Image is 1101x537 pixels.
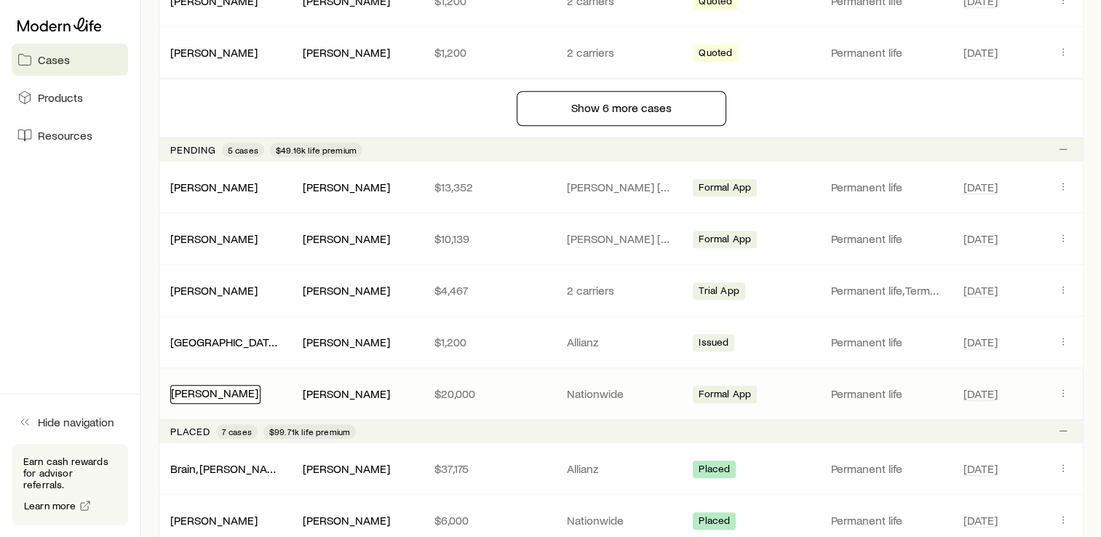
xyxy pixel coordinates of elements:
[170,513,258,527] a: [PERSON_NAME]
[269,426,350,437] span: $99.71k life premium
[699,514,730,530] span: Placed
[303,461,390,477] div: [PERSON_NAME]
[567,335,676,349] p: Allianz
[963,335,997,349] span: [DATE]
[170,513,258,528] div: [PERSON_NAME]
[38,128,92,143] span: Resources
[434,231,544,246] p: $10,139
[831,386,940,401] p: Permanent life
[517,91,726,126] button: Show 6 more cases
[567,283,676,298] p: 2 carriers
[276,144,357,156] span: $49.16k life premium
[831,231,940,246] p: Permanent life
[170,45,258,59] a: [PERSON_NAME]
[831,335,940,349] p: Permanent life
[963,386,997,401] span: [DATE]
[303,45,390,60] div: [PERSON_NAME]
[434,283,544,298] p: $4,467
[567,513,676,528] p: Nationwide
[170,231,258,245] a: [PERSON_NAME]
[12,81,128,114] a: Products
[12,444,128,525] div: Earn cash rewards for advisor referrals.Learn more
[699,233,751,248] span: Formal App
[170,283,258,298] div: [PERSON_NAME]
[831,513,940,528] p: Permanent life
[38,52,70,67] span: Cases
[963,45,997,60] span: [DATE]
[170,335,279,350] div: [GEOGRAPHIC_DATA][PERSON_NAME]
[434,335,544,349] p: $1,200
[170,461,279,477] div: Brain, [PERSON_NAME]
[831,283,940,298] p: Permanent life, Term life
[38,415,114,429] span: Hide navigation
[222,426,252,437] span: 7 cases
[170,45,258,60] div: [PERSON_NAME]
[567,386,676,401] p: Nationwide
[303,180,390,195] div: [PERSON_NAME]
[170,426,210,437] p: Placed
[831,180,940,194] p: Permanent life
[963,231,997,246] span: [DATE]
[12,119,128,151] a: Resources
[567,461,676,476] p: Allianz
[831,45,940,60] p: Permanent life
[831,461,940,476] p: Permanent life
[171,386,258,399] a: [PERSON_NAME]
[170,144,216,156] p: Pending
[963,283,997,298] span: [DATE]
[303,386,390,402] div: [PERSON_NAME]
[23,456,116,490] p: Earn cash rewards for advisor referrals.
[699,285,739,300] span: Trial App
[303,283,390,298] div: [PERSON_NAME]
[303,335,390,350] div: [PERSON_NAME]
[434,386,544,401] p: $20,000
[24,501,76,511] span: Learn more
[963,513,997,528] span: [DATE]
[699,181,751,196] span: Formal App
[12,44,128,76] a: Cases
[567,231,676,246] p: [PERSON_NAME] [PERSON_NAME]
[38,90,83,105] span: Products
[434,45,544,60] p: $1,200
[434,461,544,476] p: $37,175
[699,47,732,62] span: Quoted
[170,283,258,297] a: [PERSON_NAME]
[12,406,128,438] button: Hide navigation
[567,180,676,194] p: [PERSON_NAME] [PERSON_NAME]
[228,144,258,156] span: 5 cases
[963,461,997,476] span: [DATE]
[170,180,258,194] a: [PERSON_NAME]
[434,180,544,194] p: $13,352
[434,513,544,528] p: $6,000
[699,336,728,351] span: Issued
[303,231,390,247] div: [PERSON_NAME]
[170,335,367,349] a: [GEOGRAPHIC_DATA][PERSON_NAME]
[963,180,997,194] span: [DATE]
[699,388,751,403] span: Formal App
[170,231,258,247] div: [PERSON_NAME]
[170,180,258,195] div: [PERSON_NAME]
[699,463,730,478] span: Placed
[303,513,390,528] div: [PERSON_NAME]
[170,461,287,475] a: Brain, [PERSON_NAME]
[170,385,261,404] div: [PERSON_NAME]
[567,45,676,60] p: 2 carriers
